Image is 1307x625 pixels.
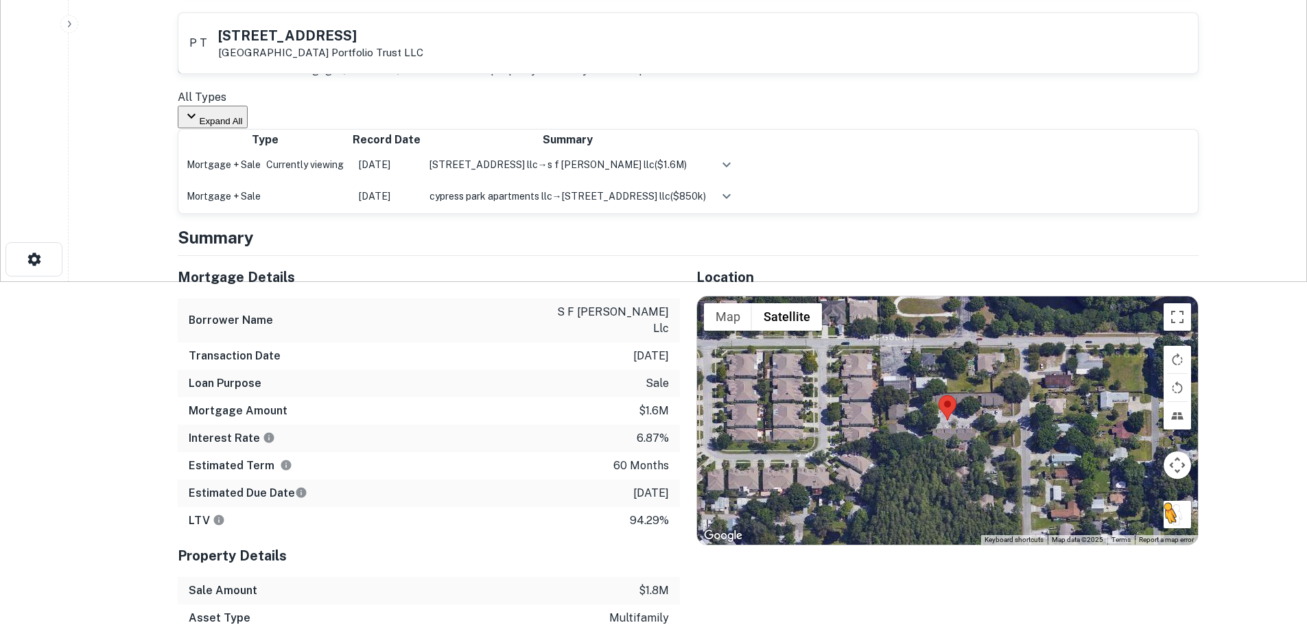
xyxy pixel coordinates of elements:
[1164,303,1191,331] button: Toggle fullscreen view
[178,89,1199,106] div: All Types
[1164,451,1191,479] button: Map camera controls
[189,312,273,329] h6: Borrower Name
[715,185,738,208] button: expand row
[545,304,669,337] p: s f [PERSON_NAME] llc
[429,191,552,202] span: cypress park apartments llc
[429,159,538,170] span: [STREET_ADDRESS] llc
[295,486,307,499] svg: Estimate is based on a standard schedule for this type of loan.
[189,430,275,447] h6: Interest Rate
[178,106,248,128] button: Expand All
[1164,402,1191,429] button: Tilt map
[1164,501,1191,528] button: Drag Pegman onto the map to open Street View
[263,432,275,444] svg: The interest rates displayed on the website are for informational purposes only and may be report...
[752,303,822,331] button: Show satellite imagery
[633,485,669,502] p: [DATE]
[180,131,351,149] th: Type
[429,157,706,172] div: →
[218,47,423,59] p: [GEOGRAPHIC_DATA]
[1164,346,1191,373] button: Rotate map clockwise
[213,514,225,526] svg: LTVs displayed on the website are for informational purposes only and may be reported incorrectly...
[187,159,261,170] span: Mortgage + Sale
[1238,515,1307,581] iframe: Chat Widget
[700,527,746,545] a: Open this area in Google Maps (opens a new window)
[189,485,307,502] h6: Estimated Due Date
[178,545,680,566] h5: Property Details
[280,459,292,471] svg: Term is based on a standard schedule for this type of loan.
[639,582,669,599] p: $1.8m
[189,35,207,51] p: P T
[704,303,752,331] button: Show street map
[985,535,1044,545] button: Keyboard shortcuts
[189,375,261,392] h6: Loan Purpose
[352,182,421,211] td: [DATE]
[429,189,706,204] div: →
[547,159,655,170] span: s f [PERSON_NAME] llc
[670,191,706,202] span: ($ 850k )
[189,458,292,474] h6: Estimated Term
[1052,536,1103,543] span: Map data ©2025
[352,131,421,149] th: Record Date
[266,157,344,172] span: Currently viewing
[562,191,670,202] span: [STREET_ADDRESS] llc
[715,153,738,176] button: expand row
[1164,374,1191,401] button: Rotate map counterclockwise
[700,527,746,545] img: Google
[655,159,687,170] span: ($ 1.6M )
[189,403,287,419] h6: Mortgage Amount
[189,512,225,529] h6: LTV
[331,47,423,58] a: Portfolio Trust LLC
[1111,536,1131,543] a: Terms (opens in new tab)
[1139,536,1194,543] a: Report a map error
[187,191,261,202] span: Mortgage + Sale
[218,29,423,43] h5: [STREET_ADDRESS]
[633,348,669,364] p: [DATE]
[189,348,281,364] h6: Transaction Date
[630,512,669,529] p: 94.29%
[178,225,1199,250] h4: Summary
[613,458,669,474] p: 60 months
[646,375,669,392] p: sale
[352,150,421,179] td: [DATE]
[637,430,669,447] p: 6.87%
[178,267,680,287] h5: Mortgage Details
[189,582,257,599] h6: Sale Amount
[423,131,713,149] th: Summary
[696,267,1199,287] h5: Location
[639,403,669,419] p: $1.6m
